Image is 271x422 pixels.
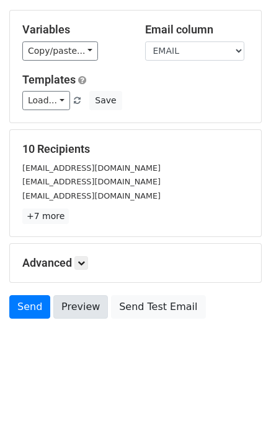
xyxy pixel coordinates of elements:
small: [EMAIL_ADDRESS][DOMAIN_NAME] [22,177,161,186]
a: Load... [22,91,70,110]
h5: Advanced [22,256,249,270]
h5: Variables [22,23,127,37]
a: Send [9,295,50,319]
a: Send Test Email [111,295,205,319]
h5: Email column [145,23,249,37]
a: Copy/paste... [22,41,98,61]
button: Save [89,91,122,110]
a: +7 more [22,209,69,224]
h5: 10 Recipients [22,142,249,156]
small: [EMAIL_ADDRESS][DOMAIN_NAME] [22,163,161,173]
a: Templates [22,73,76,86]
iframe: Chat Widget [209,363,271,422]
small: [EMAIL_ADDRESS][DOMAIN_NAME] [22,191,161,200]
a: Preview [53,295,108,319]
